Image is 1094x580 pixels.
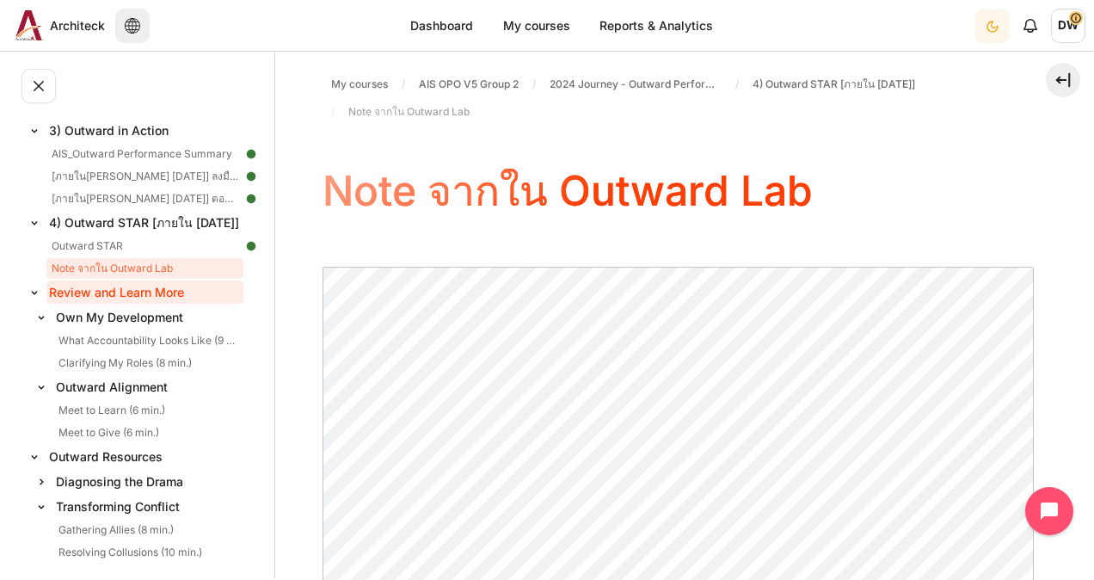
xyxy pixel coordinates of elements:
a: Outward STAR [46,236,243,256]
img: Architeck [15,10,43,40]
a: Architeck Architeck [9,10,105,40]
a: Gathering Allies (8 min.) [53,520,243,540]
span: Collapse [33,498,50,515]
span: 2024 Journey - Outward Performance [550,77,722,92]
div: Dark Mode [977,8,1008,43]
a: My courses [324,74,395,95]
span: DW [1051,9,1085,43]
a: [ภายใน[PERSON_NAME] [DATE]] ตอบคำถาม Quick Quiz [46,188,243,209]
a: My courses [490,9,583,42]
span: Collapse [26,122,43,139]
a: Meet to Learn (6 min.) [53,400,243,421]
span: AIS OPO V5 Group 2 [419,77,519,92]
h4: Note จากใน Outward Lab [323,169,813,214]
a: Transforming Conflict [53,495,243,518]
button: Languages [115,9,150,43]
a: Meet to Give (6 min.) [53,423,243,443]
a: Dashboard [397,9,486,42]
a: Clarifying My Roles (8 min.) [53,353,243,373]
a: Outward Resources [46,445,243,468]
a: AIS_Outward Performance Summary [46,144,243,164]
span: Collapse [26,448,43,466]
a: 4) Outward STAR [ภายใน [DATE]] [746,74,922,95]
a: AIS OPO V5 Group 2 [412,74,525,95]
span: Collapse [33,379,50,396]
a: Outward Alignment [53,375,243,398]
a: 3) Outward in Action [46,119,243,142]
a: What Accountability Looks Like (9 min.) [53,330,243,351]
img: Done [243,191,259,207]
a: Note จากใน Outward Lab [46,258,243,279]
img: Done [243,169,259,184]
a: 4) Outward STAR [ภายใน [DATE]] [46,211,243,234]
div: Show notification window with no new notifications [1013,9,1048,43]
span: My courses [331,77,388,92]
a: 2024 Journey - Outward Performance [543,74,728,95]
span: Note จากใน Outward Lab [348,104,470,120]
a: Resolving Collusions (10 min.) [53,542,243,563]
span: Architeck [50,16,105,34]
span: Expand [33,473,50,491]
nav: Navigation bar [323,71,1047,126]
img: Done [243,146,259,162]
span: Collapse [26,284,43,301]
a: Reports & Analytics [587,9,726,42]
a: Note จากใน Outward Lab [341,102,476,122]
a: Diagnosing the Drama [53,470,243,493]
a: User menu [1051,9,1085,43]
a: Own My Development [53,305,243,329]
button: Light Mode Dark Mode [975,9,1010,43]
span: Collapse [26,214,43,231]
img: Done [243,238,259,254]
span: Collapse [33,309,50,326]
span: 4) Outward STAR [ภายใน [DATE]] [753,77,915,92]
a: [ภายใน[PERSON_NAME] [DATE]] ลงมือ SAM และ Reflect [PERSON_NAME] [46,166,243,187]
a: Review and Learn More [46,281,243,304]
